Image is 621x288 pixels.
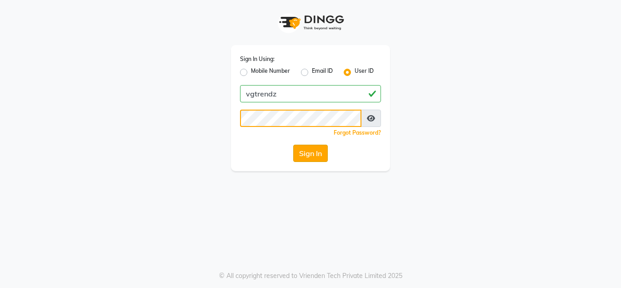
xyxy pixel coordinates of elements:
label: Email ID [312,67,333,78]
img: logo1.svg [274,9,347,36]
input: Username [240,110,361,127]
label: User ID [355,67,374,78]
label: Mobile Number [251,67,290,78]
label: Sign In Using: [240,55,275,63]
input: Username [240,85,381,102]
button: Sign In [293,145,328,162]
a: Forgot Password? [334,129,381,136]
